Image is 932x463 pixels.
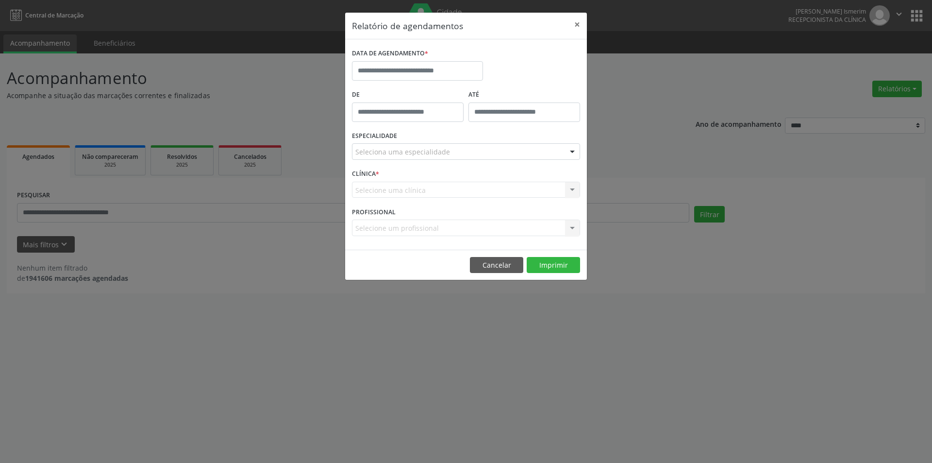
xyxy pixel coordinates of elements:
button: Close [567,13,587,36]
label: De [352,87,464,103]
label: ATÉ [468,87,580,103]
h5: Relatório de agendamentos [352,19,463,32]
label: DATA DE AGENDAMENTO [352,46,428,61]
label: ESPECIALIDADE [352,129,397,144]
button: Cancelar [470,257,523,274]
label: CLÍNICA [352,167,379,182]
label: PROFISSIONAL [352,205,396,220]
button: Imprimir [527,257,580,274]
span: Seleciona uma especialidade [355,147,450,157]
